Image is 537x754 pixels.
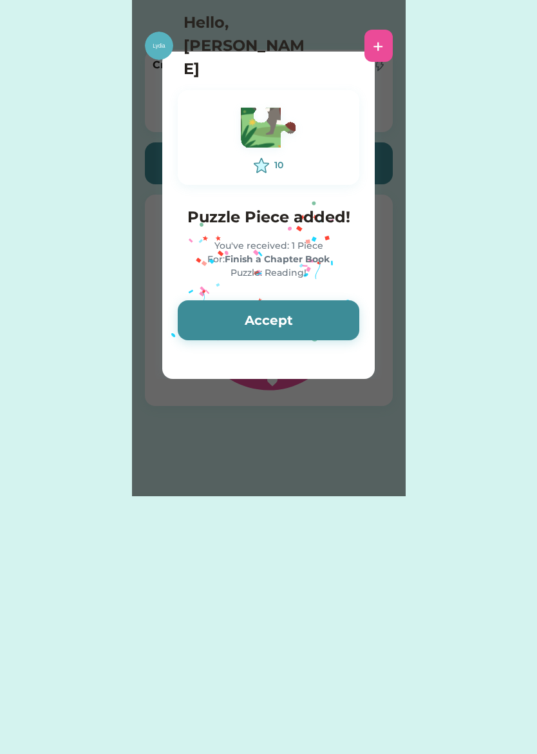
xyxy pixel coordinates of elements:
[373,36,384,55] div: +
[225,253,330,265] strong: Finish a Chapter Book
[178,239,359,280] div: You've received: 1 Piece For: Puzzle: Reading!
[178,206,359,229] h4: Puzzle Piece added!
[184,11,312,81] h4: Hello, [PERSON_NAME]
[274,159,283,172] div: 10
[233,102,304,158] img: Vector.svg
[178,300,359,340] button: Accept
[254,158,269,173] img: interface-favorite-star--reward-rating-rate-social-star-media-favorite-like-stars.svg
